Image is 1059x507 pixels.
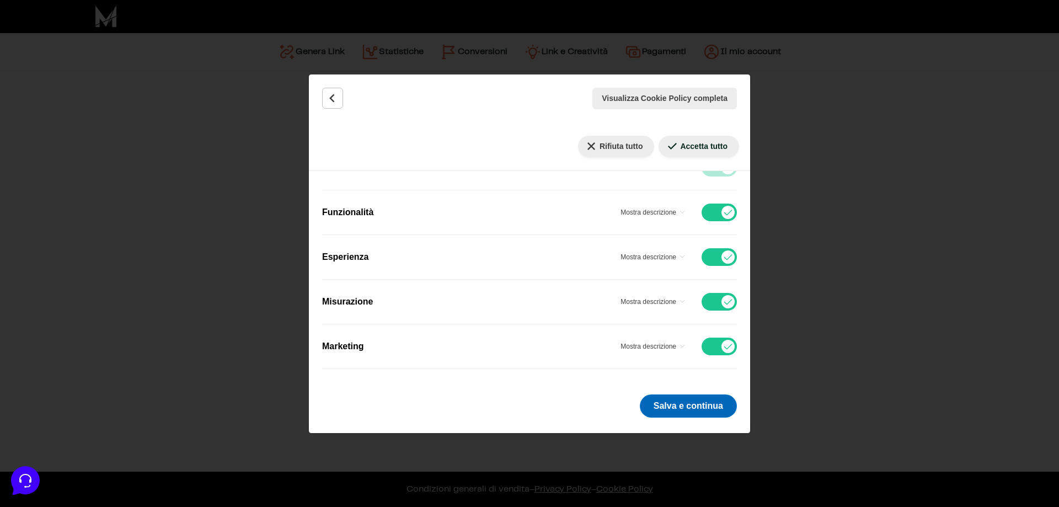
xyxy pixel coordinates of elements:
[77,354,145,380] button: Messaggi
[33,370,52,380] p: Home
[144,354,212,380] button: Aiuto
[602,93,728,104] span: Visualizza Cookie Policy completa
[322,250,368,264] label: Esperienza
[95,370,125,380] p: Messaggi
[9,464,42,497] iframe: Customerly Messenger Launcher
[578,136,655,157] button: Rifiuta tutto
[35,62,57,84] img: dark
[72,99,163,108] span: Inizia una conversazione
[53,62,75,84] img: dark
[9,354,77,380] button: Home
[322,340,364,353] label: Marketing
[621,204,688,221] button: Funzionalità - Mostra descrizione
[322,88,343,109] button: Indietro
[170,370,186,380] p: Aiuto
[621,338,688,355] button: Marketing - Mostra descrizione
[621,248,688,266] button: Esperienza - Mostra descrizione
[640,394,737,418] button: Salva e continua
[322,295,373,308] label: Misurazione
[18,62,40,84] img: dark
[18,137,86,146] span: Trova una risposta
[659,136,739,157] button: Accetta tutto
[117,137,203,146] a: Apri Centro Assistenza
[322,206,373,219] label: Funzionalità
[18,44,94,53] span: Le tue conversazioni
[25,161,180,172] input: Cerca un articolo...
[592,88,737,109] button: Visualizza Cookie Policy completa
[621,293,688,311] button: Misurazione - Mostra descrizione
[9,9,185,26] h2: Ciao da Marketers 👋
[18,93,203,115] button: Inizia una conversazione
